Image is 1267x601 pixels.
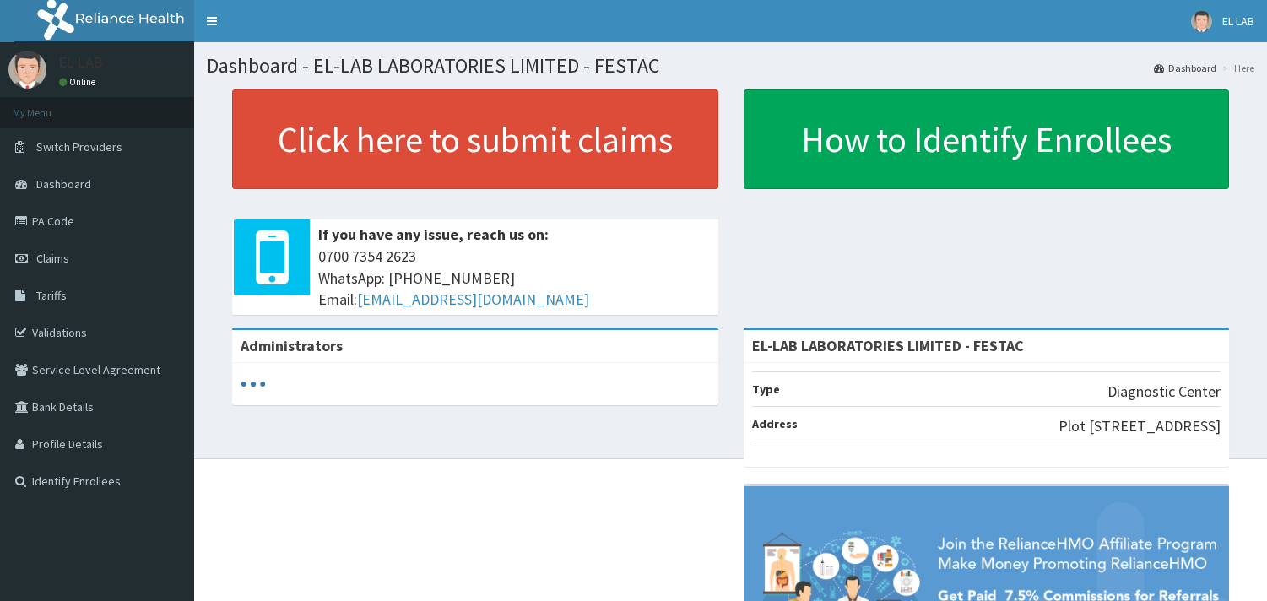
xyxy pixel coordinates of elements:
[36,176,91,192] span: Dashboard
[232,89,718,189] a: Click here to submit claims
[752,336,1024,355] strong: EL-LAB LABORATORIES LIMITED - FESTAC
[36,139,122,154] span: Switch Providers
[1059,415,1221,437] p: Plot [STREET_ADDRESS]
[318,225,549,244] b: If you have any issue, reach us on:
[752,382,780,397] b: Type
[1222,14,1254,29] span: EL LAB
[241,371,266,397] svg: audio-loading
[36,288,67,303] span: Tariffs
[8,51,46,89] img: User Image
[207,55,1254,77] h1: Dashboard - EL-LAB LABORATORIES LIMITED - FESTAC
[59,55,103,70] p: EL LAB
[241,336,343,355] b: Administrators
[1107,381,1221,403] p: Diagnostic Center
[36,251,69,266] span: Claims
[744,89,1230,189] a: How to Identify Enrollees
[1218,61,1254,75] li: Here
[357,290,589,309] a: [EMAIL_ADDRESS][DOMAIN_NAME]
[59,76,100,88] a: Online
[752,416,798,431] b: Address
[318,246,710,311] span: 0700 7354 2623 WhatsApp: [PHONE_NUMBER] Email:
[1154,61,1216,75] a: Dashboard
[1191,11,1212,32] img: User Image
